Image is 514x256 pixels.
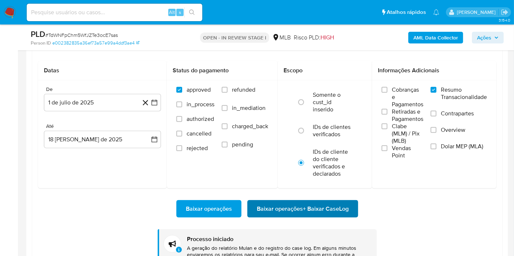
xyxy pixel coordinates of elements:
[387,8,426,16] span: Atalhos rápidos
[433,9,439,15] a: Notificações
[27,8,202,17] input: Pesquise usuários ou casos...
[413,32,458,43] b: AML Data Collector
[472,32,504,43] button: Ações
[457,9,498,16] p: lucas.barboza@mercadolivre.com
[477,32,491,43] span: Ações
[31,28,45,40] b: PLD
[52,40,139,46] a: e002382835a36ef73a57e99a4ddf3ae4
[499,17,510,23] span: 3.154.0
[320,33,334,42] span: HIGH
[200,33,269,43] p: OPEN - IN REVIEW STAGE I
[184,7,199,18] button: search-icon
[179,9,181,16] span: s
[272,34,291,42] div: MLB
[169,9,175,16] span: Alt
[408,32,463,43] button: AML Data Collector
[501,8,509,16] a: Sair
[45,31,118,39] span: # TdWNFpChm5WfJZTe3ocE7sas
[31,40,51,46] b: Person ID
[294,34,334,42] span: Risco PLD:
